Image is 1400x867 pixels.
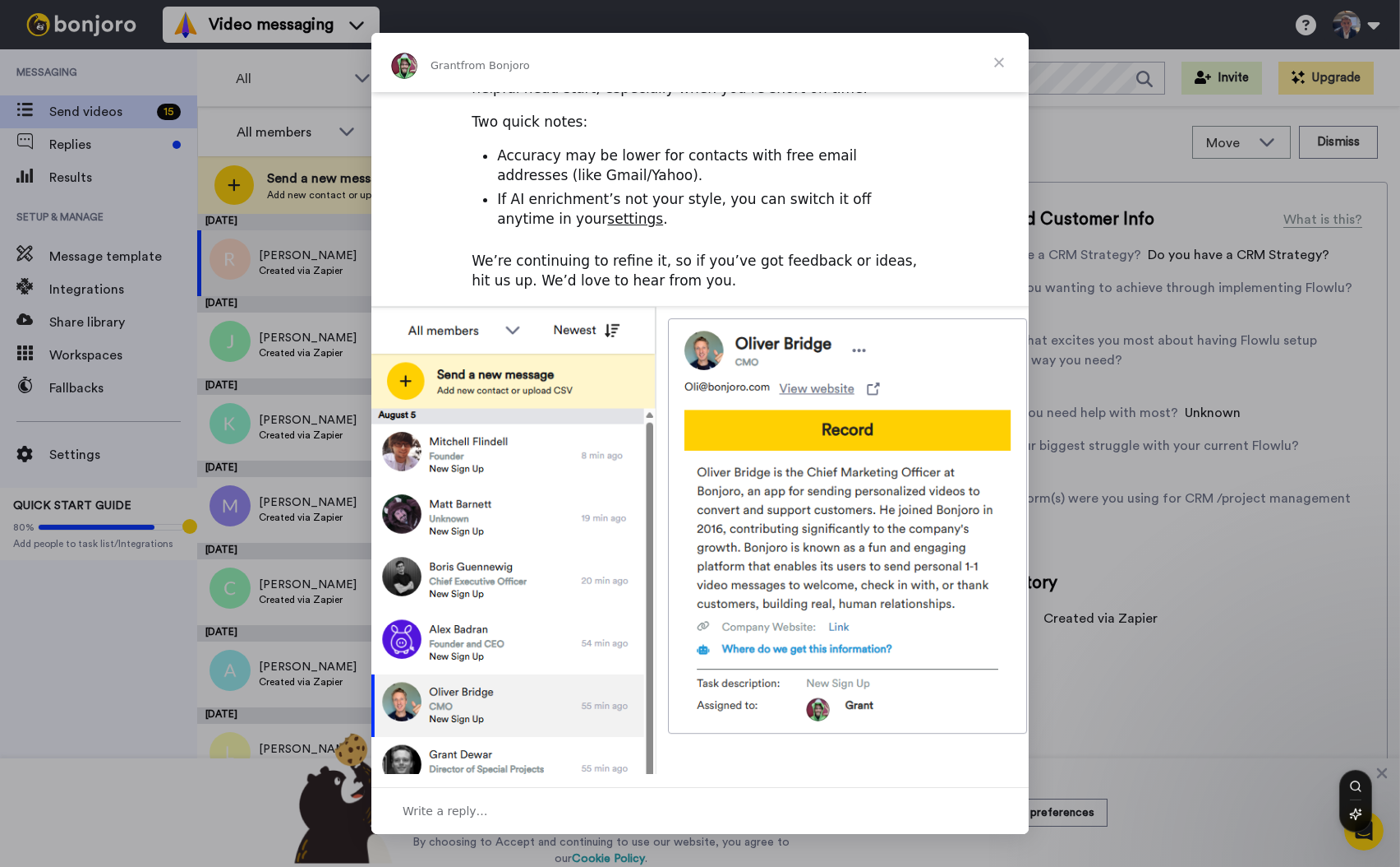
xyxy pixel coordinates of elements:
span: Write a reply… [403,800,488,822]
div: We’re continuing to refine it, so if you’ve got feedback or ideas, hit us up. We’d love to hear f... [472,252,928,291]
div: Open conversation and reply [371,787,1029,834]
div: Two quick notes: [472,113,928,132]
a: settings [607,211,663,227]
li: Accuracy may be lower for contacts with free email addresses (like Gmail/Yahoo). [497,146,928,186]
span: Close [969,33,1029,92]
li: If AI enrichment’s not your style, you can switch it off anytime in your . [497,190,928,229]
span: Grant [431,59,461,72]
span: from Bonjoro [461,59,530,72]
img: Profile image for Grant [391,53,417,79]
